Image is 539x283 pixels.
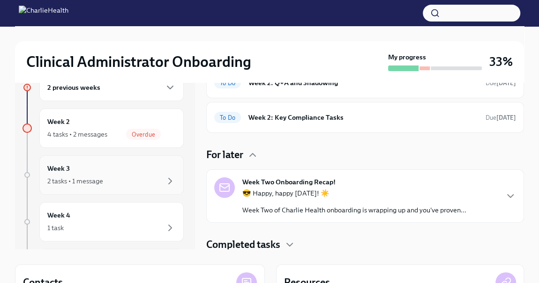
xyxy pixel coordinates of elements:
h6: Week 2: Q+A and Shadowing [248,78,478,88]
div: 4 tasks • 2 messages [47,130,107,139]
h2: Clinical Administrator Onboarding [26,52,251,71]
strong: Week Two Onboarding Recap! [242,177,336,187]
img: CharlieHealth [19,6,68,21]
a: Week 32 tasks • 1 message [22,155,184,195]
div: 2 tasks • 1 message [47,176,103,186]
h3: 33% [489,53,513,70]
p: Week Two of Charlie Health onboarding is wrapping up and you've proven... [242,205,466,215]
div: 1 task [47,223,64,232]
a: To DoWeek 2: Q+A and ShadowingDue[DATE] [214,75,516,90]
div: 2 previous weeks [39,74,184,101]
span: September 8th, 2025 09:00 [486,79,516,87]
span: September 8th, 2025 09:00 [486,113,516,122]
span: Due [486,114,516,121]
h6: 2 previous weeks [47,82,100,93]
div: For later [206,148,524,162]
span: Due [486,80,516,87]
h6: Week 3 [47,163,70,174]
span: To Do [214,114,241,121]
strong: My progress [388,52,426,62]
a: Week 24 tasks • 2 messagesOverdue [22,109,184,148]
h6: Week 2: Key Compliance Tasks [248,112,478,123]
strong: [DATE] [496,114,516,121]
p: 😎 Happy, happy [DATE]! ☀️ [242,189,466,198]
strong: [DATE] [496,80,516,87]
h6: Week 2 [47,116,70,127]
span: Overdue [126,131,161,138]
a: Week 41 task [22,202,184,241]
h4: For later [206,148,243,162]
h4: Completed tasks [206,238,280,252]
a: To DoWeek 2: Key Compliance TasksDue[DATE] [214,110,516,125]
h6: Week 4 [47,210,70,220]
div: Completed tasks [206,238,524,252]
span: To Do [214,80,241,87]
